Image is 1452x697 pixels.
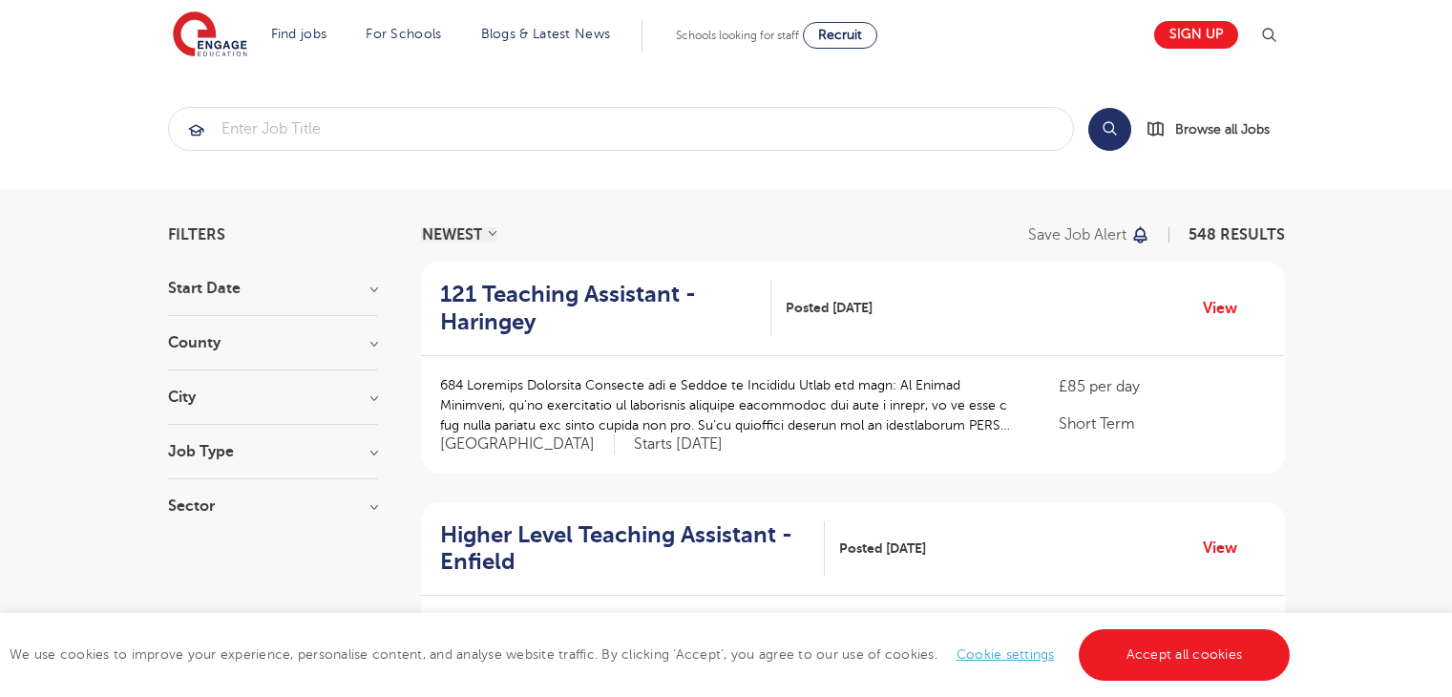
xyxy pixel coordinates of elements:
[839,539,926,559] span: Posted [DATE]
[440,521,825,577] a: Higher Level Teaching Assistant - Enfield
[1203,296,1252,321] a: View
[1059,412,1265,435] p: Short Term
[634,434,723,454] p: Starts [DATE]
[168,281,378,296] h3: Start Date
[1175,118,1270,140] span: Browse all Jobs
[1028,227,1151,243] button: Save job alert
[1028,227,1126,243] p: Save job alert
[366,27,441,41] a: For Schools
[1189,226,1285,243] span: 548 RESULTS
[786,298,873,318] span: Posted [DATE]
[1079,629,1291,681] a: Accept all cookies
[440,281,772,336] a: 121 Teaching Assistant - Haringey
[1203,536,1252,560] a: View
[676,29,799,42] span: Schools looking for staff
[168,335,378,350] h3: County
[440,434,615,454] span: [GEOGRAPHIC_DATA]
[440,281,757,336] h2: 121 Teaching Assistant - Haringey
[168,444,378,459] h3: Job Type
[10,647,1294,662] span: We use cookies to improve your experience, personalise content, and analyse website traffic. By c...
[440,375,1021,435] p: 684 Loremips Dolorsita Consecte adi e Seddoe te Incididu Utlab etd magn: Al Enimad Minimveni, qu’...
[957,647,1055,662] a: Cookie settings
[168,107,1074,151] div: Submit
[1059,375,1265,398] p: £85 per day
[803,22,877,49] a: Recruit
[168,390,378,405] h3: City
[173,11,247,59] img: Engage Education
[818,28,862,42] span: Recruit
[1088,108,1131,151] button: Search
[481,27,611,41] a: Blogs & Latest News
[440,521,810,577] h2: Higher Level Teaching Assistant - Enfield
[168,498,378,514] h3: Sector
[271,27,327,41] a: Find jobs
[1154,21,1238,49] a: Sign up
[1147,118,1285,140] a: Browse all Jobs
[169,108,1073,150] input: Submit
[168,227,225,243] span: Filters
